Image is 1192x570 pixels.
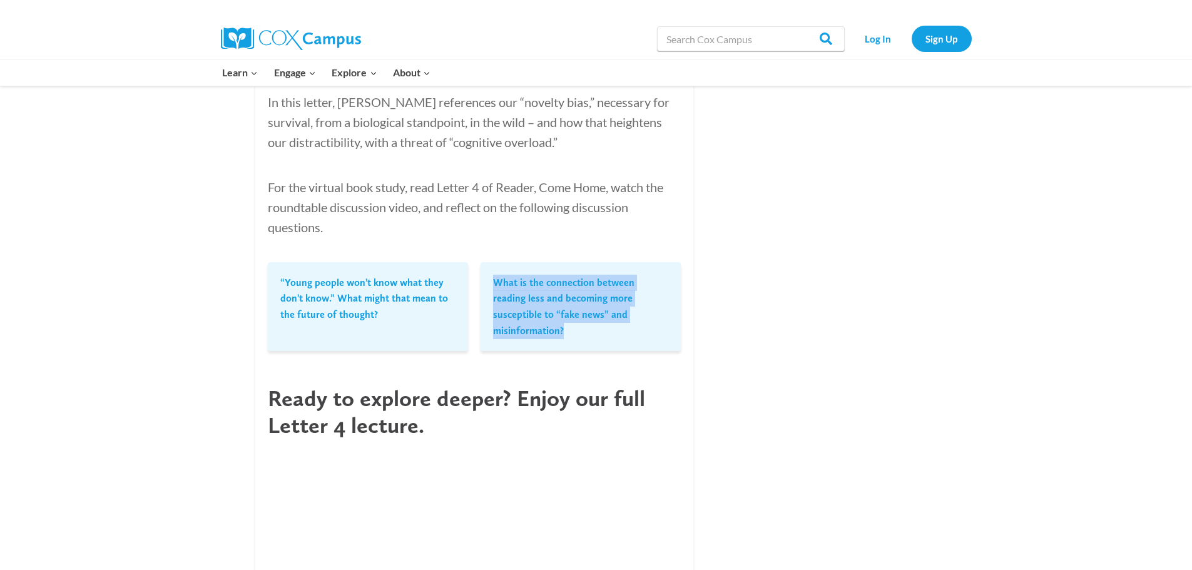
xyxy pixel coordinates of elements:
[493,275,668,338] p: What is the connection between reading less and becoming more susceptible to “fake news” and misi...
[268,385,681,439] h2: Ready to explore deeper? Enjoy our full Letter 4 lecture.
[215,59,439,86] nav: Primary Navigation
[266,59,324,86] button: Child menu of Engage
[851,26,905,51] a: Log In
[268,92,681,152] p: In this letter, [PERSON_NAME] references our “novelty bias,” necessary for survival, from a biolo...
[912,26,972,51] a: Sign Up
[280,275,456,323] p: “Young people won’t know what they don’t know.” What might that mean to the future of thought?
[215,59,267,86] button: Child menu of Learn
[657,26,845,51] input: Search Cox Campus
[324,59,385,86] button: Child menu of Explore
[268,177,681,237] p: For the virtual book study, read Letter 4 of Reader, Come Home, watch the roundtable discussion v...
[385,59,439,86] button: Child menu of About
[851,26,972,51] nav: Secondary Navigation
[221,28,361,50] img: Cox Campus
